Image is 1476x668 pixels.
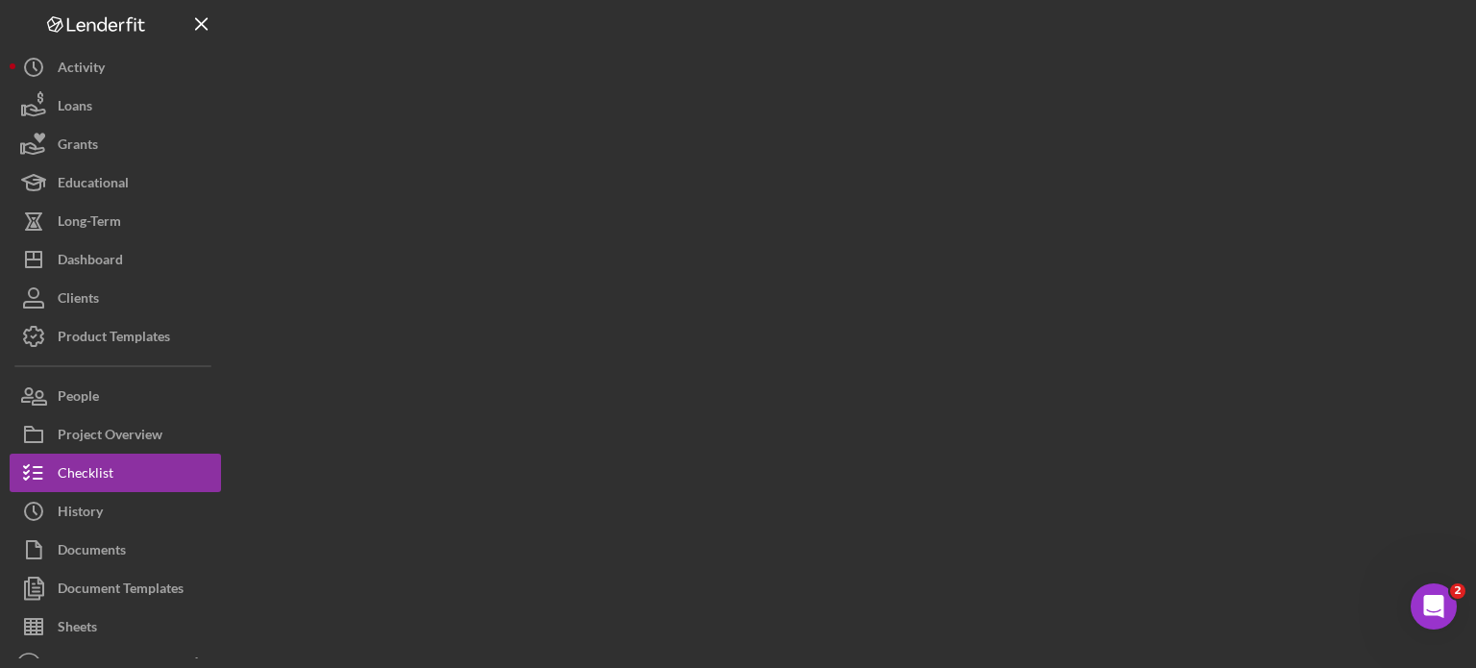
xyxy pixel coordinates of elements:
div: Dashboard [58,240,123,284]
div: Loans [58,87,92,130]
button: Product Templates [10,317,221,356]
button: Clients [10,279,221,317]
button: Dashboard [10,240,221,279]
div: Document Templates [58,569,184,612]
div: Checklist [58,454,113,497]
button: People [10,377,221,415]
div: Documents [58,531,126,574]
iframe: Intercom live chat [1411,583,1457,630]
div: Educational [58,163,129,207]
button: Grants [10,125,221,163]
button: Activity [10,48,221,87]
span: 2 [1450,583,1465,599]
div: Grants [58,125,98,168]
button: Educational [10,163,221,202]
div: Long-Term [58,202,121,245]
div: Activity [58,48,105,91]
button: Documents [10,531,221,569]
div: Sheets [58,607,97,651]
div: Clients [58,279,99,322]
button: Checklist [10,454,221,492]
button: Project Overview [10,415,221,454]
button: Sheets [10,607,221,646]
div: History [58,492,103,535]
button: History [10,492,221,531]
button: Document Templates [10,569,221,607]
button: Loans [10,87,221,125]
div: People [58,377,99,420]
button: Long-Term [10,202,221,240]
div: Product Templates [58,317,170,360]
div: Project Overview [58,415,162,458]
